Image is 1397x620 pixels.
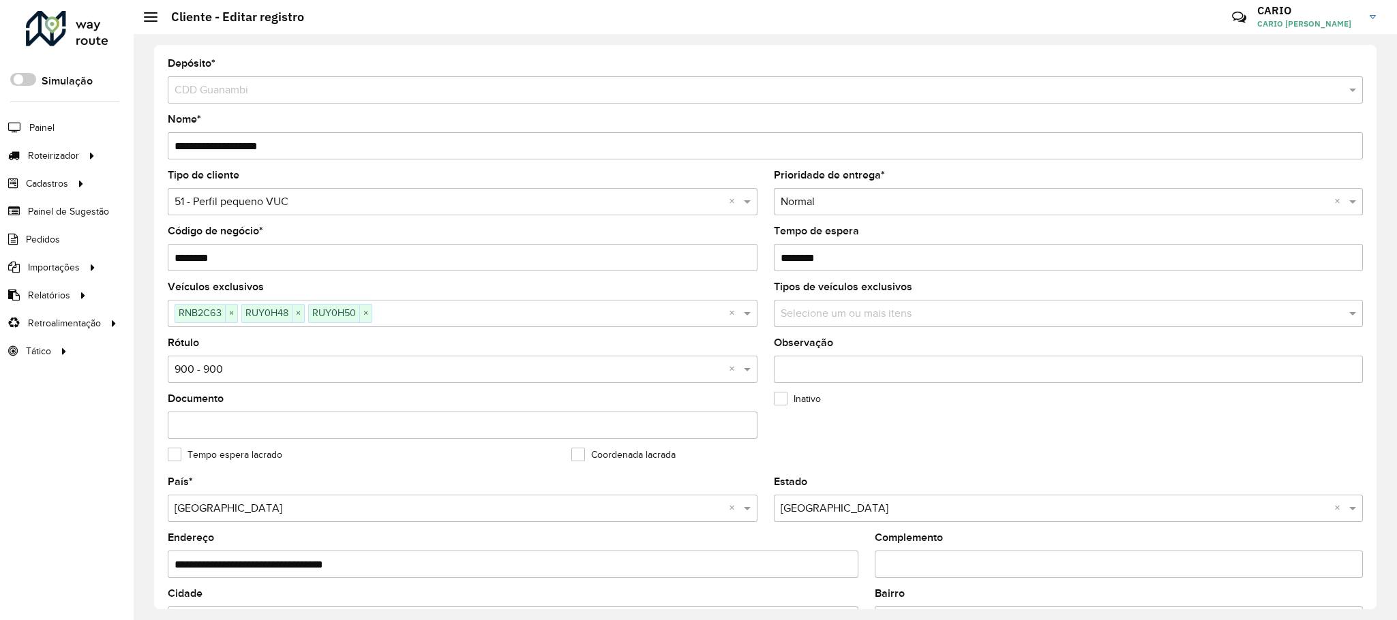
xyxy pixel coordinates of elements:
[292,305,304,322] span: ×
[875,585,905,602] label: Bairro
[729,305,740,322] span: Clear all
[26,344,51,358] span: Tático
[168,585,202,602] label: Cidade
[175,305,225,321] span: RNB2C63
[28,260,80,275] span: Importações
[774,167,885,183] label: Prioridade de entrega
[225,305,237,322] span: ×
[1257,18,1360,30] span: CARIO [PERSON_NAME]
[168,474,193,490] label: País
[168,335,199,351] label: Rótulo
[774,279,912,295] label: Tipos de veículos exclusivos
[729,500,740,516] span: Clear all
[875,529,943,546] label: Complemento
[1225,3,1254,32] a: Contato Rápido
[168,279,264,295] label: Veículos exclusivos
[1257,4,1360,17] h3: CARIO
[1334,193,1346,210] span: Clear all
[774,474,807,490] label: Estado
[28,288,70,303] span: Relatórios
[26,176,68,191] span: Cadastros
[168,390,224,407] label: Documento
[168,167,239,183] label: Tipo de cliente
[29,121,55,135] span: Painel
[26,232,60,247] span: Pedidos
[168,55,215,72] label: Depósito
[774,392,821,406] label: Inativo
[1334,500,1346,516] span: Clear all
[309,305,359,321] span: RUY0H50
[157,10,304,25] h2: Cliente - Editar registro
[359,305,372,322] span: ×
[242,305,292,321] span: RUY0H48
[28,316,101,330] span: Retroalimentação
[168,448,282,462] label: Tempo espera lacrado
[42,73,93,89] label: Simulação
[571,448,676,462] label: Coordenada lacrada
[168,111,201,127] label: Nome
[729,361,740,377] span: Clear all
[28,149,79,163] span: Roteirizador
[168,223,263,239] label: Código de negócio
[729,193,740,210] span: Clear all
[168,529,214,546] label: Endereço
[774,223,859,239] label: Tempo de espera
[774,335,833,351] label: Observação
[28,204,109,219] span: Painel de Sugestão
